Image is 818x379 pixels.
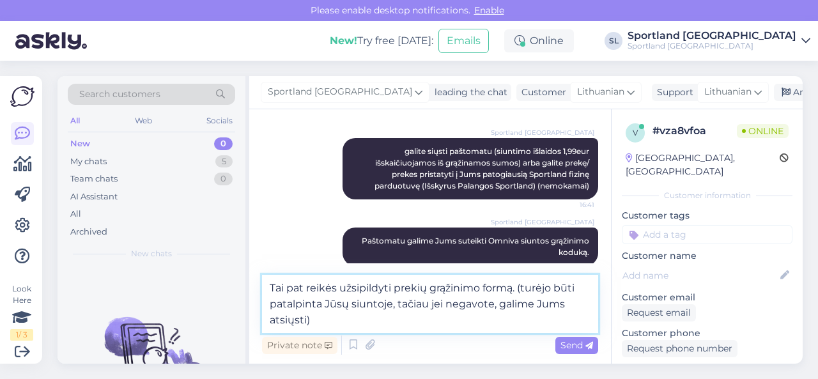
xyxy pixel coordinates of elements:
span: 16:41 [546,200,594,210]
span: Sportland [GEOGRAPHIC_DATA] [268,85,412,99]
div: Socials [204,112,235,129]
span: Search customers [79,88,160,101]
div: Team chats [70,173,118,185]
div: 0 [214,137,233,150]
img: Askly Logo [10,86,35,107]
div: # vza8vfoa [652,123,737,139]
div: [GEOGRAPHIC_DATA], [GEOGRAPHIC_DATA] [626,151,780,178]
div: Customer information [622,190,792,201]
span: Paštomatu galime Jums suteikti Omniva siuntos grąžinimo koduką. [362,236,591,257]
div: Online [504,29,574,52]
input: Add name [622,268,778,282]
div: My chats [70,155,107,168]
span: Send [560,339,593,351]
a: Sportland [GEOGRAPHIC_DATA]Sportland [GEOGRAPHIC_DATA] [628,31,810,51]
div: New [70,137,90,150]
span: Sportland [GEOGRAPHIC_DATA] [491,217,594,227]
div: Web [132,112,155,129]
span: Online [737,124,789,138]
input: Add a tag [622,225,792,244]
div: leading the chat [429,86,507,99]
div: Archived [70,226,107,238]
b: New! [330,35,357,47]
div: 0 [214,173,233,185]
p: Customer phone [622,327,792,340]
span: New chats [131,248,172,259]
div: Sportland [GEOGRAPHIC_DATA] [628,31,796,41]
p: Customer email [622,291,792,304]
div: AI Assistant [70,190,118,203]
div: All [68,112,82,129]
span: Enable [470,4,508,16]
p: Customer tags [622,209,792,222]
span: Lithuanian [704,85,752,99]
div: Request email [622,304,696,321]
div: All [70,208,81,220]
div: Look Here [10,283,33,341]
span: Lithuanian [577,85,624,99]
div: Request phone number [622,340,737,357]
p: Customer name [622,249,792,263]
button: Emails [438,29,489,53]
span: Sportland [GEOGRAPHIC_DATA] [491,128,594,137]
textarea: Tai pat reikės užsipildyti prekių grąžinimo formą. (turėjo būti patalpinta Jūsų siuntoje, tačiau ... [262,275,598,333]
div: Sportland [GEOGRAPHIC_DATA] [628,41,796,51]
div: Customer [516,86,566,99]
div: Private note [262,337,337,354]
span: galite siųsti paštomatu (siuntimo išlaidos 1,99eur išskaičiuojamos iš grąžinamos sumos) arba gali... [374,146,591,190]
span: v [633,128,638,137]
p: Visited pages [622,362,792,376]
div: SL [605,32,622,50]
div: Try free [DATE]: [330,33,433,49]
div: 1 / 3 [10,329,33,341]
div: Support [652,86,693,99]
div: 5 [215,155,233,168]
